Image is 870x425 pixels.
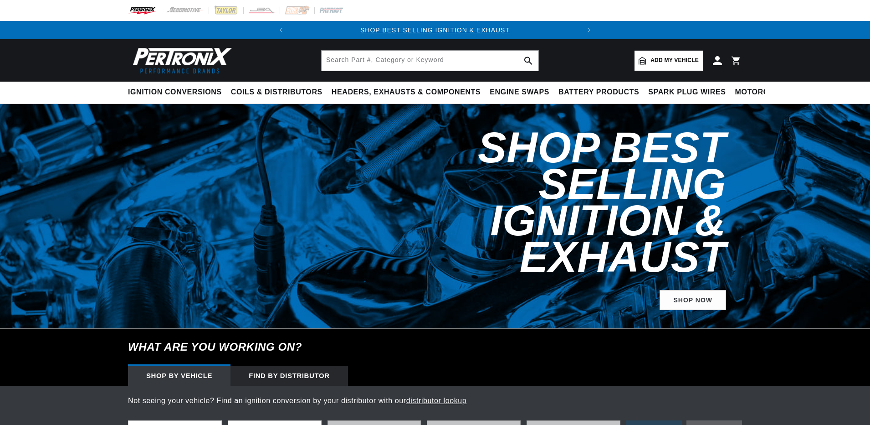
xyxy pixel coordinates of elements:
a: Add my vehicle [635,51,703,71]
summary: Engine Swaps [485,82,554,103]
div: Shop by vehicle [128,366,230,386]
div: Find by Distributor [230,366,348,386]
summary: Coils & Distributors [226,82,327,103]
span: Coils & Distributors [231,88,322,97]
summary: Spark Plug Wires [644,82,730,103]
div: 1 of 2 [290,25,580,35]
summary: Ignition Conversions [128,82,226,103]
span: Spark Plug Wires [648,88,726,97]
span: Engine Swaps [490,88,549,97]
h6: What are you working on? [105,329,765,365]
span: Add my vehicle [650,56,699,65]
button: search button [518,51,538,71]
h2: Shop Best Selling Ignition & Exhaust [337,130,726,275]
button: Translation missing: en.sections.announcements.next_announcement [580,21,598,39]
span: Battery Products [558,88,639,97]
a: SHOP BEST SELLING IGNITION & EXHAUST [360,26,510,34]
span: Ignition Conversions [128,88,222,97]
div: Announcement [290,25,580,35]
input: Search Part #, Category or Keyword [322,51,538,71]
summary: Headers, Exhausts & Components [327,82,485,103]
summary: Motorcycle [731,82,794,103]
a: SHOP NOW [660,290,726,311]
button: Translation missing: en.sections.announcements.previous_announcement [272,21,290,39]
img: Pertronix [128,45,233,76]
p: Not seeing your vehicle? Find an ignition conversion by your distributor with our [128,395,742,407]
span: Motorcycle [735,88,789,97]
span: Headers, Exhausts & Components [332,88,481,97]
summary: Battery Products [554,82,644,103]
a: distributor lookup [406,397,467,404]
slideshow-component: Translation missing: en.sections.announcements.announcement_bar [105,21,765,39]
